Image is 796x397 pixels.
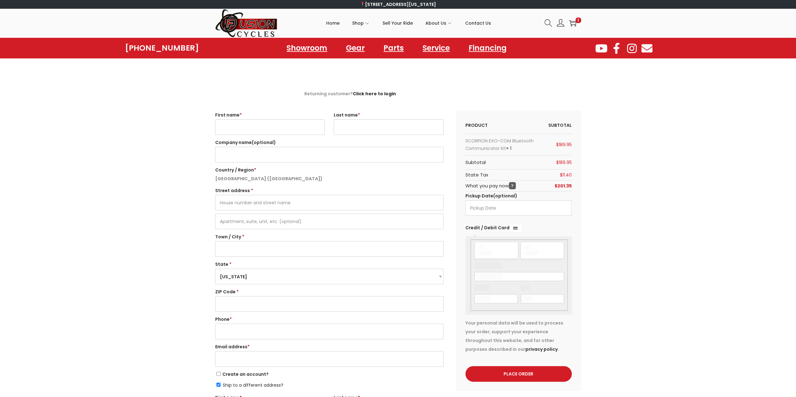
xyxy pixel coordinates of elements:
span: Create an account? [222,371,269,377]
nav: Primary navigation [278,9,540,37]
label: Pickup Date [465,191,572,200]
input: House number and street name [215,195,444,211]
button: Place order [465,366,572,382]
span: $ [556,159,559,166]
span: (optional) [493,193,517,199]
span: Ship to a different address? [223,382,283,388]
span: Shop [352,15,364,31]
input: Ship to a different address? [216,383,221,387]
th: Subtotal [465,156,486,169]
span: State [215,269,444,284]
label: Email address [215,342,444,351]
label: Street address [215,186,444,195]
input: Apartment, suite, unit, etc. (optional) [215,214,444,229]
span: $ [556,141,559,148]
a: [STREET_ADDRESS][US_STATE] [360,1,436,7]
label: Phone [215,315,444,324]
p: Your personal data will be used to process your order, support your experience throughout this we... [465,319,572,354]
a: Home [326,9,340,37]
a: Click here to login [353,91,396,97]
a: Parts [377,41,410,55]
bdi: 201.35 [555,183,572,189]
bdi: 189.95 [556,141,572,148]
th: State Tax [465,170,488,180]
span: Contact Us [465,15,491,31]
span: $ [560,172,562,178]
label: Town / City [215,232,444,241]
label: Country / Region [215,166,444,174]
strong: × 1 [506,145,511,151]
span: Home [326,15,340,31]
label: Last name [334,111,443,119]
a: [PHONE_NUMBER] [125,44,199,52]
label: Company name [215,138,444,147]
th: Product [465,120,488,131]
a: privacy policy [525,346,558,352]
span: (optional) [252,139,276,146]
img: 📍 [360,2,365,6]
th: Subtotal [548,120,572,131]
label: Credit / Debit Card [465,225,521,231]
a: Gear [340,41,371,55]
input: Create an account? [216,372,221,376]
span: 11.40 [560,172,572,178]
a: Financing [462,41,513,55]
input: Pickup Date [465,200,572,216]
label: First name [215,111,325,119]
nav: Menu [280,41,513,55]
span: ? [509,182,516,189]
span: Sell Your Ride [383,15,413,31]
bdi: 189.95 [556,159,572,166]
label: State [215,260,444,269]
a: Contact Us [465,9,491,37]
a: 1 [569,19,576,27]
a: Shop [352,9,370,37]
a: Sell Your Ride [383,9,413,37]
a: Showroom [280,41,333,55]
span: About Us [425,15,446,31]
img: Woostify retina logo [215,9,278,38]
span: Virginia [215,269,443,285]
th: What you pay now [465,181,516,191]
a: About Us [425,9,453,37]
td: SCORPION EXO-COM Bluetooth Communicator Kit [465,134,553,155]
img: Credit / Debit Card [510,224,521,232]
strong: [GEOGRAPHIC_DATA] ([GEOGRAPHIC_DATA]) [215,176,322,182]
div: Returning customer? [304,89,492,98]
a: Service [416,41,456,55]
span: $ [555,183,557,189]
label: ZIP Code [215,287,444,296]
